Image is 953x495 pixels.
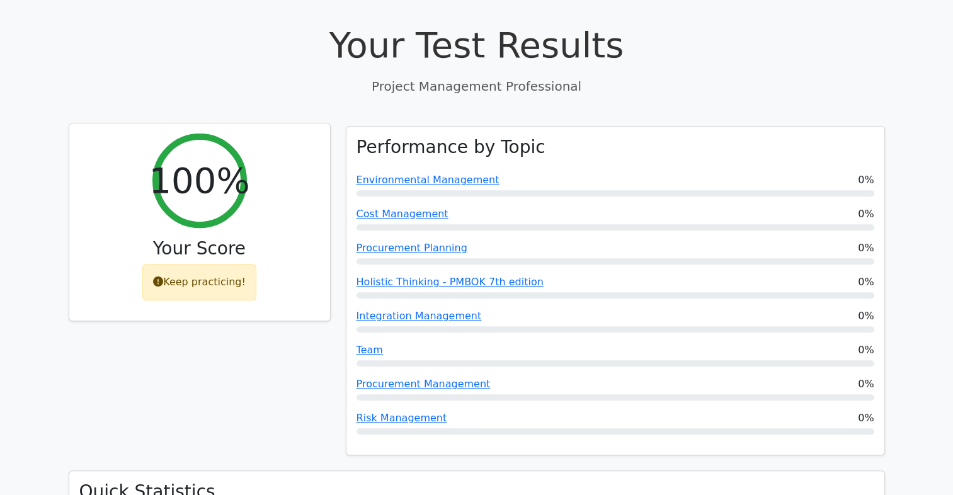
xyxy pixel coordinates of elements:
a: Team [357,344,383,356]
a: Environmental Management [357,174,499,186]
h2: 100% [149,159,249,202]
a: Integration Management [357,310,482,322]
a: Holistic Thinking - PMBOK 7th edition [357,276,544,288]
p: Project Management Professional [69,77,885,96]
span: 0% [858,275,874,290]
h1: Your Test Results [69,24,885,66]
h3: Your Score [79,238,320,259]
a: Procurement Management [357,378,491,390]
a: Cost Management [357,208,448,220]
a: Risk Management [357,412,447,424]
h3: Performance by Topic [357,137,545,158]
span: 0% [858,207,874,222]
div: Keep practicing! [142,264,256,300]
span: 0% [858,343,874,358]
a: Procurement Planning [357,242,467,254]
span: 0% [858,309,874,324]
span: 0% [858,377,874,392]
span: 0% [858,241,874,256]
span: 0% [858,173,874,188]
span: 0% [858,411,874,426]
